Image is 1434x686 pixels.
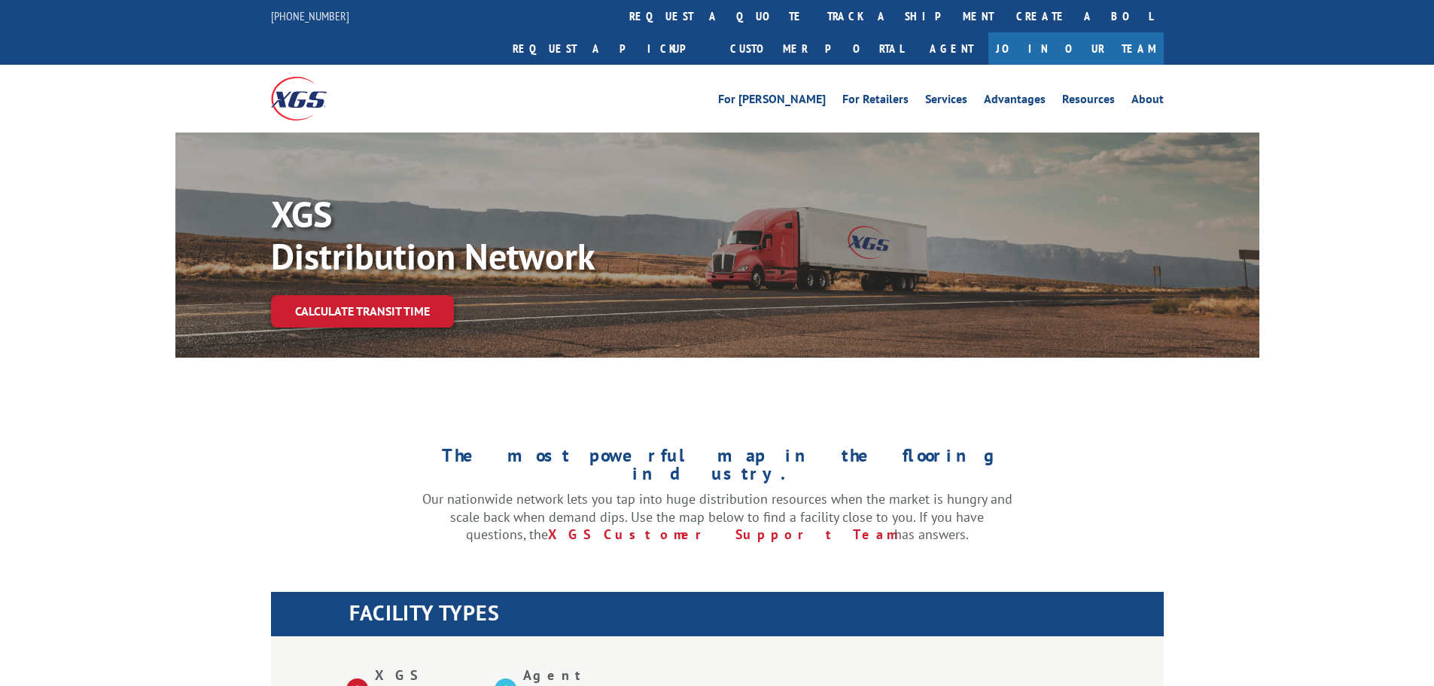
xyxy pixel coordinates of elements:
[422,490,1012,544] p: Our nationwide network lets you tap into huge distribution resources when the market is hungry an...
[1062,93,1115,110] a: Resources
[718,93,826,110] a: For [PERSON_NAME]
[422,447,1012,490] h1: The most powerful map in the flooring industry.
[548,526,894,543] a: XGS Customer Support Team
[501,32,719,65] a: Request a pickup
[925,93,967,110] a: Services
[719,32,915,65] a: Customer Portal
[349,602,1164,631] h1: FACILITY TYPES
[1131,93,1164,110] a: About
[271,193,723,277] p: XGS Distribution Network
[271,8,349,23] a: [PHONE_NUMBER]
[271,295,454,328] a: Calculate transit time
[842,93,909,110] a: For Retailers
[984,93,1046,110] a: Advantages
[988,32,1164,65] a: Join Our Team
[915,32,988,65] a: Agent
